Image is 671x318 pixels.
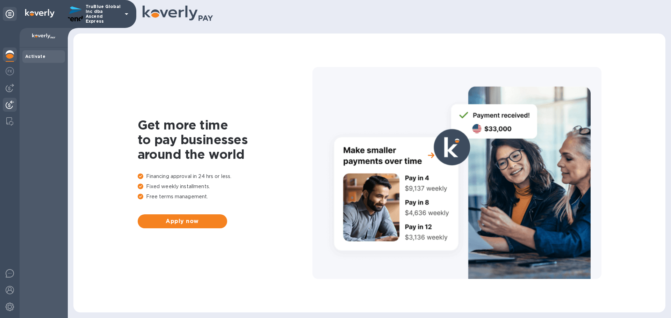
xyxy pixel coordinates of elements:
img: Foreign exchange [6,67,14,75]
p: Free terms management. [138,193,312,200]
b: Activate [25,54,45,59]
div: Unpin categories [3,7,17,21]
img: Logo [25,9,55,17]
span: Apply now [143,217,222,225]
p: TruBlue Global Inc dba Ascend Express [86,4,121,24]
p: Fixed weekly installments. [138,183,312,190]
p: Financing approval in 24 hrs or less. [138,173,312,180]
h1: Get more time to pay businesses around the world [138,118,312,162]
button: Apply now [138,214,227,228]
